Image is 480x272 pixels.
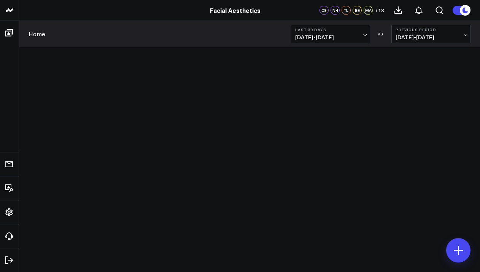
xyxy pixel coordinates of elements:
[342,6,351,15] div: TL
[353,6,362,15] div: BE
[331,6,340,15] div: NH
[375,6,384,15] button: +13
[210,6,261,14] a: Facial Aesthetics
[364,6,373,15] div: MA
[375,8,384,13] span: + 13
[396,27,466,32] b: Previous Period
[295,27,366,32] b: Last 30 Days
[396,34,466,40] span: [DATE] - [DATE]
[295,34,366,40] span: [DATE] - [DATE]
[29,30,45,38] a: Home
[291,25,370,43] button: Last 30 Days[DATE]-[DATE]
[391,25,470,43] button: Previous Period[DATE]-[DATE]
[374,32,388,36] div: VS
[319,6,329,15] div: CS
